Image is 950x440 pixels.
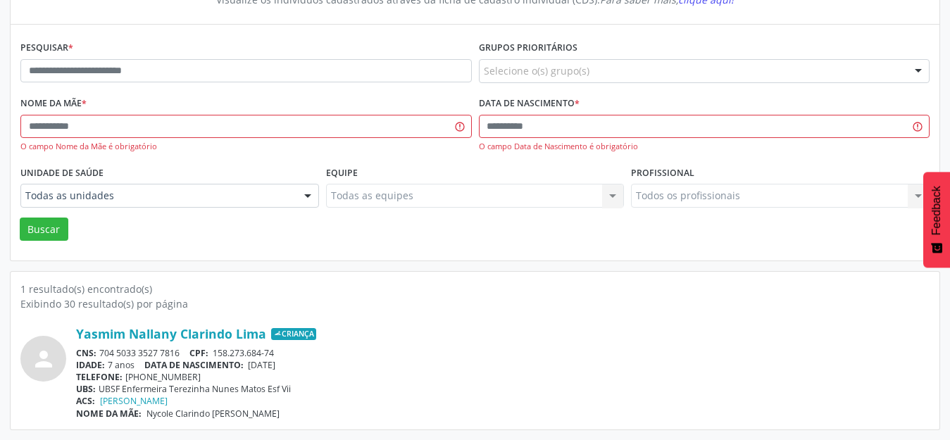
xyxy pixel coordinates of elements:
div: 704 5033 3527 7816 [76,347,930,359]
label: Profissional [631,162,694,184]
label: Unidade de saúde [20,162,104,184]
span: ACS: [76,395,95,407]
a: [PERSON_NAME] [100,395,168,407]
button: Feedback - Mostrar pesquisa [923,172,950,268]
div: O campo Nome da Mãe é obrigatório [20,141,472,153]
span: Todas as unidades [25,189,290,203]
label: Nome da mãe [20,93,87,115]
span: TELEFONE: [76,371,123,383]
span: Feedback [930,186,943,235]
span: Nycole Clarindo [PERSON_NAME] [146,408,280,420]
i: person [31,346,56,372]
div: UBSF Enfermeira Terezinha Nunes Matos Esf Vii [76,383,930,395]
label: Data de nascimento [479,93,580,115]
span: 158.273.684-74 [213,347,274,359]
span: CPF: [189,347,208,359]
span: NOME DA MÃE: [76,408,142,420]
a: Yasmim Nallany Clarindo Lima [76,326,266,341]
div: Exibindo 30 resultado(s) por página [20,296,930,311]
label: Grupos prioritários [479,37,577,59]
span: DATA DE NASCIMENTO: [144,359,244,371]
button: Buscar [20,218,68,241]
label: Pesquisar [20,37,73,59]
div: [PHONE_NUMBER] [76,371,930,383]
div: 1 resultado(s) encontrado(s) [20,282,930,296]
div: O campo Data de Nascimento é obrigatório [479,141,930,153]
span: [DATE] [248,359,275,371]
div: 7 anos [76,359,930,371]
span: Criança [271,328,316,341]
label: Equipe [326,162,358,184]
span: Selecione o(s) grupo(s) [484,63,589,78]
span: UBS: [76,383,96,395]
span: CNS: [76,347,96,359]
span: IDADE: [76,359,105,371]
